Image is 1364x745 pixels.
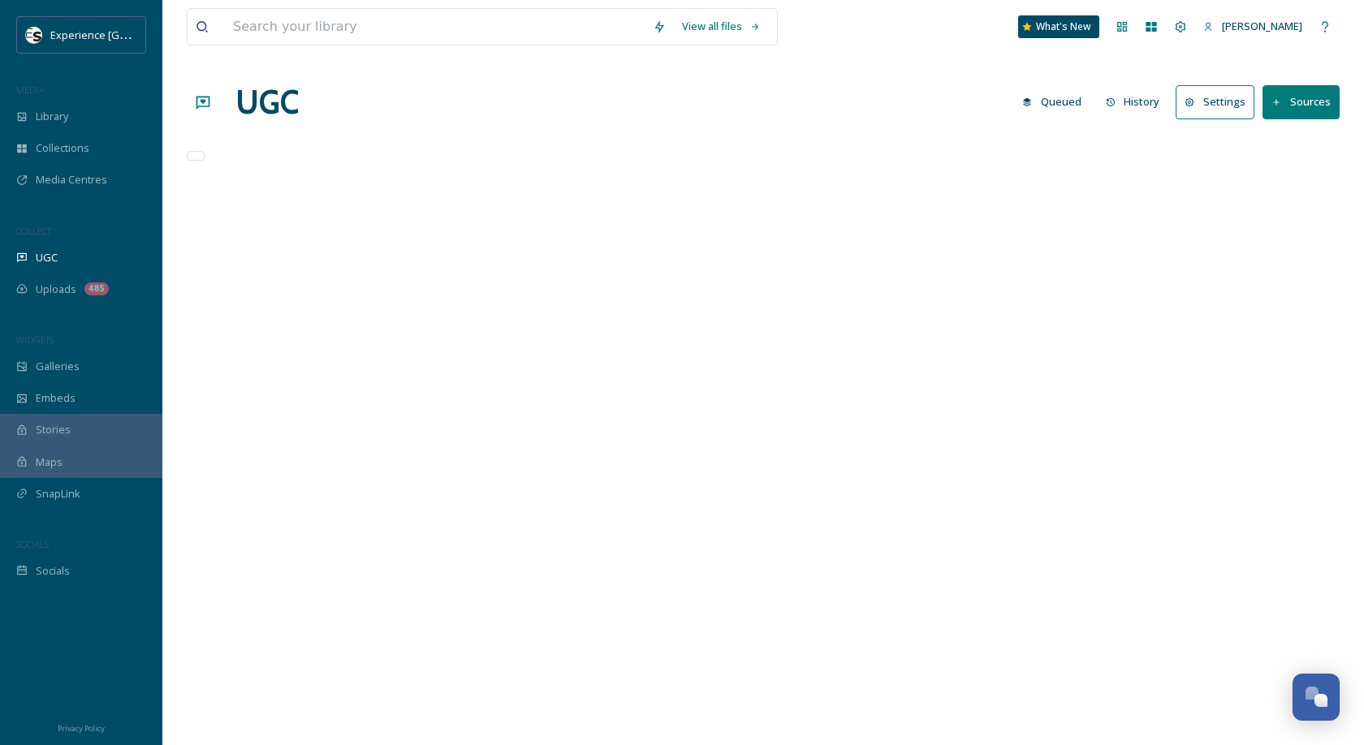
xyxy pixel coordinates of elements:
span: Galleries [36,359,80,374]
button: Queued [1014,86,1090,118]
span: SOCIALS [16,538,49,550]
a: UGC [235,78,299,127]
span: MEDIA [16,84,45,96]
span: COLLECT [16,225,51,237]
a: History [1098,86,1176,118]
button: Sources [1263,85,1340,118]
span: [PERSON_NAME] [1222,19,1302,33]
span: Stories [36,422,71,437]
span: Maps [36,454,63,470]
span: Library [36,109,68,124]
button: History [1098,86,1168,118]
span: Experience [GEOGRAPHIC_DATA] [50,27,211,42]
span: UGC [36,250,58,265]
span: SnapLink [36,486,80,502]
div: 485 [84,282,109,295]
button: Settings [1176,85,1254,118]
span: Socials [36,563,70,579]
a: View all files [674,11,769,42]
img: WSCC%20ES%20Socials%20Icon%20-%20Secondary%20-%20Black.jpg [26,27,42,43]
span: Privacy Policy [58,723,105,734]
a: What's New [1018,15,1099,38]
a: Settings [1176,85,1263,118]
a: Queued [1014,86,1098,118]
a: Privacy Policy [58,717,105,737]
span: Media Centres [36,172,107,187]
input: Search your library [225,9,645,45]
span: Embeds [36,390,76,406]
span: WIDGETS [16,334,54,346]
button: Open Chat [1293,674,1340,721]
span: Collections [36,140,89,156]
a: [PERSON_NAME] [1195,11,1310,42]
span: Uploads [36,282,76,297]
